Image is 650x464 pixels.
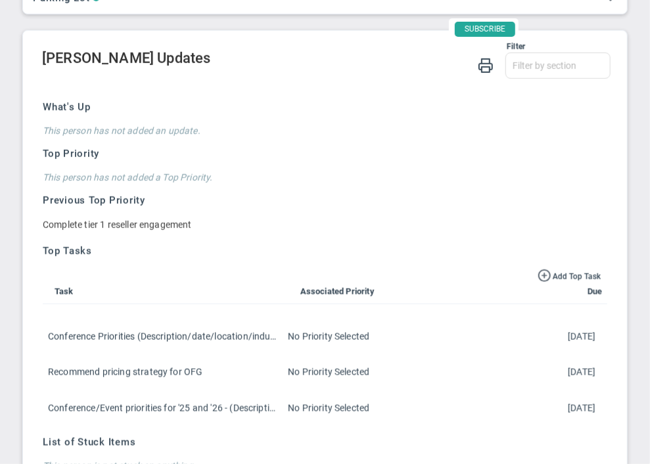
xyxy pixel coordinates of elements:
span: Associated Priority [287,287,375,296]
span: Add Top Task [553,272,601,281]
span: No Priority Selected [288,331,369,342]
span: SUBSCRIBE [455,22,515,37]
div: Filter [42,41,525,53]
div: Complete tier 1 reseller engagement [43,218,192,231]
span: Recommend pricing strategy for OFG [48,367,202,377]
span: Fri Jul 18 2025 00:00:00 GMT+0100 (British Summer Time) [568,367,595,377]
h4: This person has not added an update. [43,125,601,137]
button: Add Top Task [538,268,601,283]
span: Task [48,287,74,296]
span: Conference Priorities (Description/date/location/industry/priority level/value/exhibit vs attend/... [48,331,465,342]
h3: Top Tasks [43,244,601,258]
h3: List of Stuck Items [43,436,601,450]
span: Conference/Event priorities for '25 and '26 - (Description/Priority1, 2, 3/Value/Who to attend) [48,403,433,413]
h2: [PERSON_NAME] Updates [42,53,611,67]
h3: What's Up [43,101,601,114]
span: No Priority Selected [288,403,369,413]
span: Thu Jul 17 2025 00:00:00 GMT+0100 (British Summer Time) [568,331,595,342]
h4: This person has not added a Top Priority. [43,172,601,183]
span: Due [582,287,602,296]
span: No Priority Selected [288,367,369,377]
input: Filter by section [506,53,610,78]
span: Fri Jul 18 2025 00:00:00 GMT+0100 (British Summer Time) [568,403,595,413]
h3: Top Priority [43,147,601,161]
span: Print Huddle Member Updates [478,57,494,73]
h3: Previous Top Priority [43,194,601,208]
